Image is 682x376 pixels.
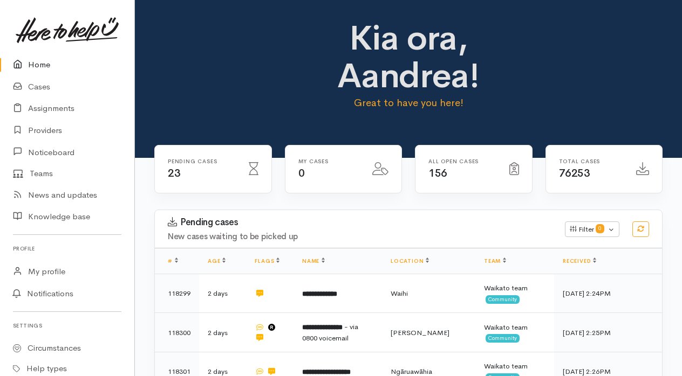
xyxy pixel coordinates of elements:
td: [DATE] 2:25PM [554,313,662,352]
a: Name [302,257,325,264]
td: Waikato team [475,313,554,352]
td: Waikato team [475,274,554,313]
h6: Profile [13,241,121,256]
h6: Pending cases [168,158,236,164]
a: Received [563,257,596,264]
h6: Total cases [559,158,624,164]
a: Team [484,257,506,264]
span: [PERSON_NAME] [391,328,449,337]
button: Filter0 [565,221,619,238]
a: Age [208,257,226,264]
span: 23 [168,166,180,180]
span: Community [486,334,520,343]
span: Ngāruawāhia [391,367,432,376]
td: [DATE] 2:24PM [554,274,662,313]
h3: Pending cases [168,217,552,228]
td: 118299 [155,274,199,313]
span: Waihi [391,289,408,298]
span: 0 [596,224,604,233]
span: 0 [298,166,305,180]
h1: Kia ora, Aandrea! [285,19,533,95]
p: Great to have you here! [285,95,533,110]
td: 2 days [199,313,246,352]
span: 76253 [559,166,590,180]
span: - via 0800 voicemail [302,322,358,343]
h4: New cases waiting to be picked up [168,232,552,241]
a: Location [391,257,429,264]
td: 118300 [155,313,199,352]
h6: My cases [298,158,360,164]
h6: All Open cases [428,158,496,164]
span: Community [486,295,520,304]
span: 156 [428,166,447,180]
h6: Settings [13,318,121,333]
a: # [168,257,178,264]
a: Flags [255,257,279,264]
td: 2 days [199,274,246,313]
